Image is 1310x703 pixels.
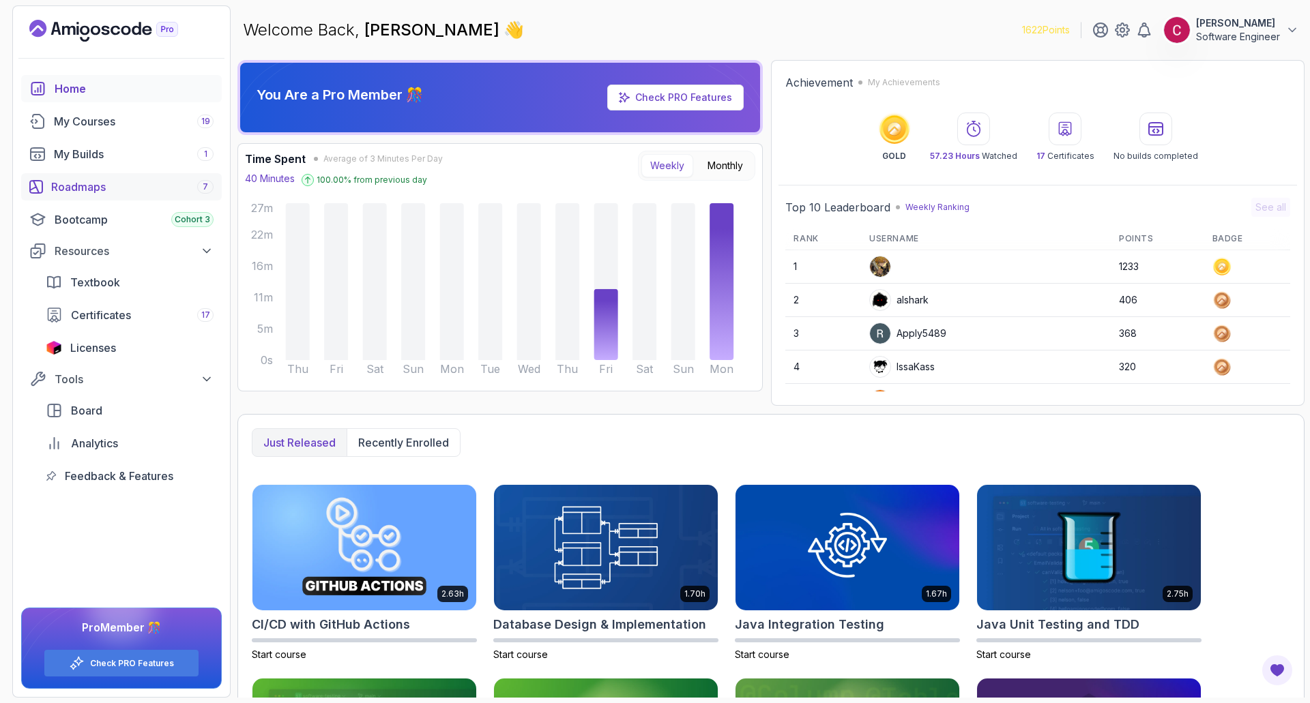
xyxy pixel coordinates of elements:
div: Home [55,80,214,97]
a: board [38,397,222,424]
span: Certificates [71,307,131,323]
img: CI/CD with GitHub Actions card [252,485,476,610]
button: Just released [252,429,347,456]
span: 17 [201,310,210,320]
th: Username [861,228,1111,250]
p: Recently enrolled [358,434,449,451]
a: Check PRO Features [635,91,732,103]
img: user profile image [870,390,890,410]
button: Recently enrolled [347,429,460,456]
p: Welcome Back, [243,19,524,41]
tspan: 22m [251,228,273,241]
div: Bootcamp [55,211,214,228]
h2: Achievement [785,74,853,91]
tspan: Fri [599,362,613,376]
a: builds [21,140,222,168]
a: certificates [38,301,222,329]
tspan: Tue [480,362,500,376]
tspan: Sat [636,362,654,376]
a: Landing page [29,20,209,42]
p: Certificates [1036,151,1094,162]
h2: Java Unit Testing and TDD [976,615,1139,634]
span: 7 [203,181,208,192]
tspan: Mon [440,362,464,376]
tspan: Mon [710,362,733,376]
tspan: 27m [251,201,273,215]
a: courses [21,108,222,135]
img: user profile image [1164,17,1190,43]
span: Start course [493,648,548,660]
h2: Top 10 Leaderboard [785,199,890,215]
td: 1 [785,250,861,284]
h2: CI/CD with GitHub Actions [252,615,410,634]
p: 2.75h [1167,588,1189,599]
span: 1 [204,149,207,160]
p: 100.00 % from previous day [317,175,427,185]
tspan: Wed [518,362,540,376]
span: 57.23 Hours [930,151,980,161]
a: home [21,75,222,102]
span: Start course [252,648,306,660]
span: Feedback & Features [65,468,173,484]
p: My Achievements [868,77,940,88]
img: user profile image [870,256,890,277]
tspan: 0s [261,353,273,367]
tspan: Thu [557,362,578,376]
p: [PERSON_NAME] [1196,16,1280,30]
a: Check PRO Features [607,85,744,110]
h2: Java Integration Testing [735,615,884,634]
tspan: Thu [287,362,308,376]
p: Just released [263,434,336,451]
span: Average of 3 Minutes Per Day [323,153,443,164]
span: [PERSON_NAME] [364,20,504,40]
h2: Database Design & Implementation [493,615,706,634]
a: licenses [38,334,222,361]
a: Database Design & Implementation card1.70hDatabase Design & ImplementationStart course [493,484,718,661]
div: alshark [869,289,929,311]
a: Java Unit Testing and TDD card2.75hJava Unit Testing and TDDStart course [976,484,1202,661]
img: user profile image [870,357,890,377]
td: 320 [1111,350,1204,384]
span: Start course [976,648,1031,660]
td: 1233 [1111,250,1204,284]
td: 3 [785,317,861,350]
div: My Builds [54,146,214,162]
td: 279 [1111,384,1204,417]
p: 1.67h [926,588,947,599]
img: user profile image [870,290,890,310]
img: Java Unit Testing and TDD card [977,485,1201,610]
p: 1.70h [684,588,705,599]
p: 2.63h [441,588,464,599]
div: IssaKass [869,356,935,378]
div: Resources [55,243,214,259]
button: Resources [21,239,222,263]
p: GOLD [882,151,906,162]
div: wildmongoosefb425 [869,389,989,411]
p: Weekly Ranking [905,202,970,213]
p: 40 Minutes [245,172,295,185]
div: Tools [55,371,214,387]
td: 4 [785,350,861,384]
div: Apply5489 [869,323,946,344]
button: See all [1251,198,1290,217]
img: Java Integration Testing card [736,485,959,610]
button: Monthly [699,154,752,177]
button: Tools [21,367,222,391]
div: Roadmaps [51,179,214,195]
p: No builds completed [1113,151,1198,162]
img: user profile image [870,323,890,344]
h3: Time Spent [245,151,306,167]
button: Open Feedback Button [1261,654,1294,687]
span: 19 [201,116,210,127]
a: Check PRO Features [90,658,174,669]
th: Rank [785,228,861,250]
p: You Are a Pro Member 🎊 [257,85,423,104]
td: 5 [785,384,861,417]
span: Licenses [70,340,116,356]
img: Database Design & Implementation card [494,485,718,610]
p: 1622 Points [1022,23,1070,37]
span: Analytics [71,435,118,451]
tspan: 5m [257,322,273,335]
td: 368 [1111,317,1204,350]
a: analytics [38,430,222,457]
